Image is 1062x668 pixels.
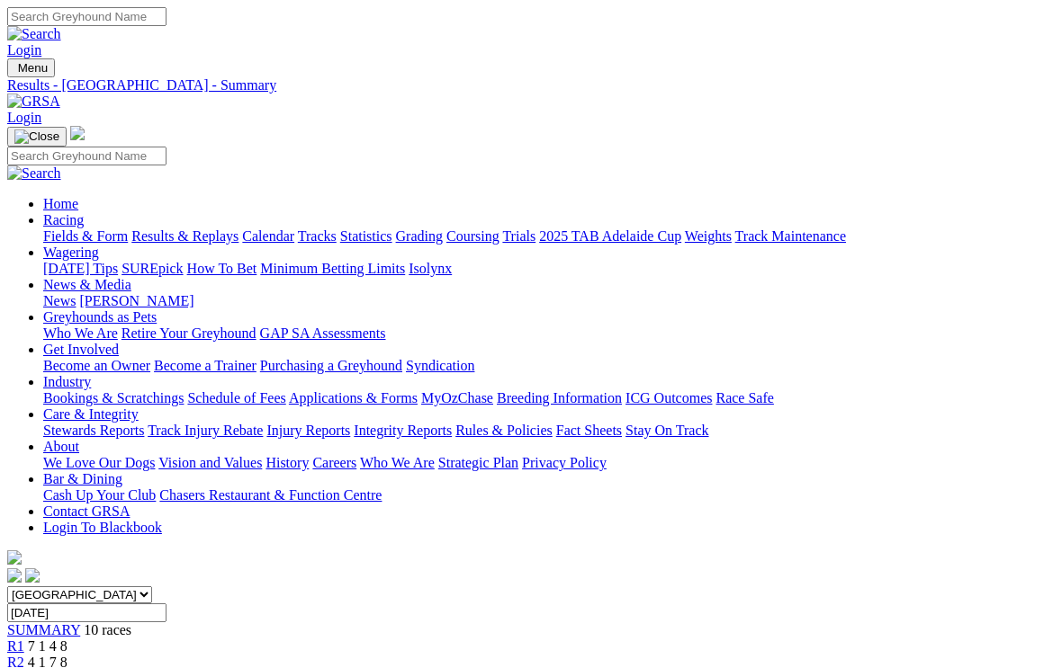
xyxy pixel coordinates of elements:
[7,638,24,654] a: R1
[148,423,263,438] a: Track Injury Rebate
[265,455,309,470] a: History
[396,228,443,244] a: Grading
[43,228,1055,245] div: Racing
[43,261,118,276] a: [DATE] Tips
[43,325,1055,342] div: Greyhounds as Pets
[25,568,40,583] img: twitter.svg
[7,147,166,165] input: Search
[625,390,712,405] a: ICG Outcomes
[43,520,162,535] a: Login To Blackbook
[340,228,392,244] a: Statistics
[43,261,1055,277] div: Wagering
[7,622,80,637] a: SUMMARY
[360,455,435,470] a: Who We Are
[28,638,67,654] span: 7 1 4 8
[43,503,130,519] a: Contact GRSA
[446,228,499,244] a: Coursing
[497,390,622,405] a: Breeding Information
[7,110,41,125] a: Login
[43,228,128,244] a: Fields & Form
[7,127,67,147] button: Toggle navigation
[242,228,294,244] a: Calendar
[715,390,773,405] a: Race Safe
[84,622,131,637] span: 10 races
[70,126,85,140] img: logo-grsa-white.png
[154,358,256,373] a: Become a Trainer
[7,165,61,182] img: Search
[79,293,193,308] a: [PERSON_NAME]
[7,94,60,110] img: GRSA
[158,455,262,470] a: Vision and Values
[43,423,144,438] a: Stewards Reports
[43,212,84,227] a: Racing
[502,228,535,244] a: Trials
[7,77,1055,94] a: Results - [GEOGRAPHIC_DATA] - Summary
[455,423,553,438] a: Rules & Policies
[539,228,681,244] a: 2025 TAB Adelaide Cup
[289,390,418,405] a: Applications & Forms
[685,228,732,244] a: Weights
[298,228,337,244] a: Tracks
[18,61,48,75] span: Menu
[187,390,285,405] a: Schedule of Fees
[7,42,41,58] a: Login
[735,228,846,244] a: Track Maintenance
[7,550,22,565] img: logo-grsa-white.png
[131,228,238,244] a: Results & Replays
[43,358,150,373] a: Become an Owner
[266,423,350,438] a: Injury Reports
[7,568,22,583] img: facebook.svg
[121,325,256,341] a: Retire Your Greyhound
[43,245,99,260] a: Wagering
[522,455,607,470] a: Privacy Policy
[7,26,61,42] img: Search
[260,358,402,373] a: Purchasing a Greyhound
[43,439,79,454] a: About
[406,358,474,373] a: Syndication
[43,455,155,470] a: We Love Our Dogs
[43,406,139,422] a: Care & Integrity
[421,390,493,405] a: MyOzChase
[43,471,122,486] a: Bar & Dining
[43,293,1055,309] div: News & Media
[43,309,157,325] a: Greyhounds as Pets
[7,7,166,26] input: Search
[187,261,257,276] a: How To Bet
[43,390,184,405] a: Bookings & Scratchings
[43,342,119,357] a: Get Involved
[625,423,708,438] a: Stay On Track
[43,487,156,503] a: Cash Up Your Club
[43,487,1055,503] div: Bar & Dining
[409,261,452,276] a: Isolynx
[43,358,1055,374] div: Get Involved
[43,390,1055,406] div: Industry
[43,374,91,389] a: Industry
[312,455,356,470] a: Careers
[354,423,452,438] a: Integrity Reports
[43,455,1055,471] div: About
[260,261,405,276] a: Minimum Betting Limits
[43,196,78,211] a: Home
[14,129,59,144] img: Close
[159,487,382,503] a: Chasers Restaurant & Function Centre
[43,423,1055,439] div: Care & Integrity
[121,261,183,276] a: SUREpick
[7,58,55,77] button: Toggle navigation
[556,423,622,438] a: Fact Sheets
[7,603,166,622] input: Select date
[43,277,131,292] a: News & Media
[438,455,518,470] a: Strategic Plan
[260,325,386,341] a: GAP SA Assessments
[43,293,76,308] a: News
[43,325,118,341] a: Who We Are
